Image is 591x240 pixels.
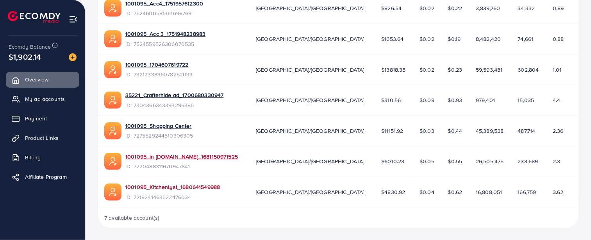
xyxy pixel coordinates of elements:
img: ic-ads-acc.e4c84228.svg [104,61,121,78]
span: $0.02 [420,66,434,74]
a: 1001095_Kitchenlyst_1680641549988 [125,183,220,191]
span: 0.89 [553,4,564,12]
span: 2.3 [553,157,560,165]
span: 3.62 [553,188,564,196]
span: $0.62 [448,188,462,196]
span: 15,035 [518,96,534,104]
span: $0.05 [420,157,434,165]
span: ID: 7218241463522476034 [125,193,220,201]
img: ic-ads-acc.e4c84228.svg [104,122,121,139]
span: 8,482,420 [476,35,501,43]
span: $0.02 [420,35,434,43]
a: Overview [6,72,79,87]
span: $0.19 [448,35,461,43]
span: Payment [25,115,47,122]
span: $1,902.14 [9,51,41,62]
span: ID: 7321233836078252033 [125,71,193,78]
span: 1.01 [553,66,562,74]
span: 74,661 [518,35,534,43]
img: ic-ads-acc.e4c84228.svg [104,92,121,109]
img: ic-ads-acc.e4c84228.svg [104,184,121,201]
span: Affiliate Program [25,173,67,181]
span: 487,714 [518,127,536,135]
span: 602,804 [518,66,539,74]
a: Product Links [6,130,79,146]
a: 1001095_1704607619722 [125,61,193,69]
span: ID: 7220488311670947841 [125,162,238,170]
span: $0.04 [420,188,434,196]
span: $0.02 [420,4,434,12]
span: [GEOGRAPHIC_DATA]/[GEOGRAPHIC_DATA] [256,66,364,74]
span: $826.54 [381,4,402,12]
img: menu [69,15,78,24]
span: $1653.64 [381,35,404,43]
a: My ad accounts [6,91,79,107]
span: Ecomdy Balance [9,43,51,51]
span: [GEOGRAPHIC_DATA]/[GEOGRAPHIC_DATA] [256,157,364,165]
span: ID: 7524559526306070535 [125,40,205,48]
span: $0.03 [420,127,434,135]
span: $0.93 [448,96,462,104]
span: 4.4 [553,96,560,104]
span: [GEOGRAPHIC_DATA]/[GEOGRAPHIC_DATA] [256,35,364,43]
span: 34,332 [518,4,535,12]
span: 26,505,475 [476,157,504,165]
span: 7 available account(s) [104,214,160,222]
img: logo [8,11,61,23]
span: 3,839,760 [476,4,500,12]
span: My ad accounts [25,95,65,103]
span: $0.44 [448,127,462,135]
span: ID: 7304366343393296385 [125,101,223,109]
a: 1001095_Acc 3_1751948238983 [125,30,205,38]
span: $0.22 [448,4,462,12]
a: 1001095_in [DOMAIN_NAME]_1681150971525 [125,153,238,161]
img: ic-ads-acc.e4c84228.svg [104,30,121,48]
span: $0.08 [420,96,434,104]
span: $0.23 [448,66,462,74]
span: 233,689 [518,157,538,165]
span: $13818.35 [381,66,405,74]
span: [GEOGRAPHIC_DATA]/[GEOGRAPHIC_DATA] [256,127,364,135]
span: ID: 7524600581361696769 [125,9,203,17]
a: Billing [6,150,79,165]
span: $310.56 [381,96,401,104]
a: Payment [6,111,79,126]
span: [GEOGRAPHIC_DATA]/[GEOGRAPHIC_DATA] [256,188,364,196]
span: [GEOGRAPHIC_DATA]/[GEOGRAPHIC_DATA] [256,4,364,12]
span: Overview [25,76,48,83]
span: ID: 7275529244510306305 [125,132,193,139]
span: [GEOGRAPHIC_DATA]/[GEOGRAPHIC_DATA] [256,96,364,104]
span: Billing [25,154,41,161]
a: Affiliate Program [6,169,79,185]
img: ic-ads-acc.e4c84228.svg [104,153,121,170]
span: 2.36 [553,127,564,135]
img: image [69,53,77,61]
a: 1001095_Shopping Center [125,122,193,130]
span: Product Links [25,134,59,142]
a: 35221_Crafterhide ad_1700680330947 [125,91,223,99]
span: $0.55 [448,157,462,165]
span: 45,389,528 [476,127,504,135]
span: 166,759 [518,188,536,196]
span: 979,401 [476,96,495,104]
span: 16,808,051 [476,188,502,196]
span: $6010.23 [381,157,404,165]
span: 59,593,481 [476,66,503,74]
span: 0.88 [553,35,564,43]
iframe: Chat [558,205,585,234]
span: $4830.92 [381,188,405,196]
span: $11151.92 [381,127,403,135]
